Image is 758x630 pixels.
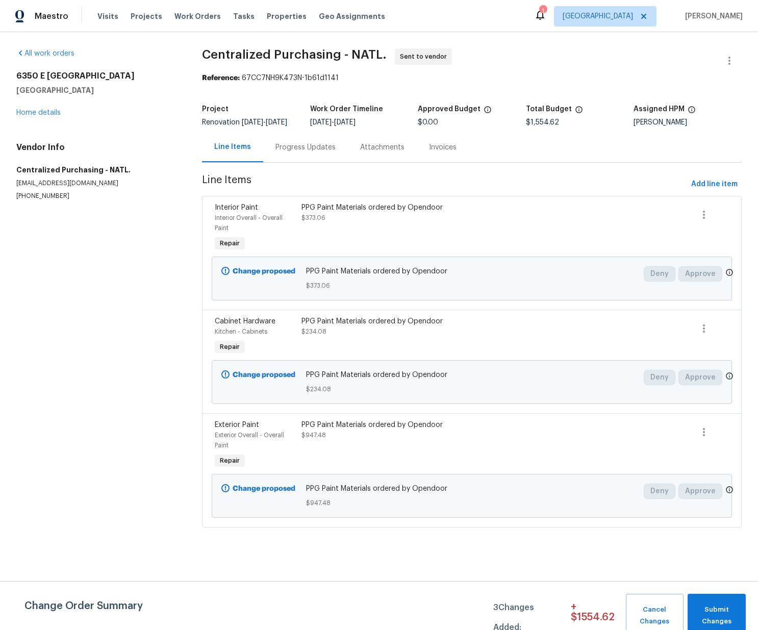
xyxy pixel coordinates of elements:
span: $947.48 [306,498,638,508]
span: $947.48 [301,432,326,438]
h5: Assigned HPM [634,106,685,113]
span: Add line item [691,178,738,191]
a: All work orders [16,50,74,57]
b: Change proposed [233,268,295,275]
span: - [242,119,287,126]
button: Deny [644,370,675,385]
span: Work Orders [174,11,221,21]
span: [PERSON_NAME] [681,11,743,21]
span: Renovation [202,119,287,126]
button: Approve [678,370,722,385]
b: Change proposed [233,485,295,492]
div: Line Items [214,142,251,152]
span: Centralized Purchasing - NATL. [202,48,387,61]
span: [DATE] [334,119,356,126]
span: The total cost of line items that have been proposed by Opendoor. This sum includes line items th... [575,106,583,119]
span: $0.00 [418,119,438,126]
button: Approve [678,266,722,282]
div: Attachments [360,142,405,153]
span: Cabinet Hardware [215,318,275,325]
h5: [GEOGRAPHIC_DATA] [16,85,178,95]
span: [GEOGRAPHIC_DATA] [563,11,633,21]
span: PPG Paint Materials ordered by Opendoor [306,370,638,380]
span: Repair [216,342,244,352]
span: [DATE] [266,119,287,126]
span: $1,554.62 [526,119,559,126]
span: $373.06 [306,281,638,291]
span: Exterior Paint [215,421,259,429]
span: Only a market manager or an area construction manager can approve [725,486,734,496]
span: Only a market manager or an area construction manager can approve [725,372,734,383]
b: Reference: [202,74,240,82]
div: Invoices [429,142,457,153]
span: [DATE] [242,119,263,126]
p: [EMAIL_ADDRESS][DOMAIN_NAME] [16,179,178,188]
span: Properties [267,11,307,21]
a: Home details [16,109,61,116]
span: Projects [131,11,162,21]
span: Repair [216,456,244,466]
p: [PHONE_NUMBER] [16,192,178,200]
div: PPG Paint Materials ordered by Opendoor [301,420,512,430]
span: [DATE] [310,119,332,126]
span: Tasks [233,13,255,20]
h5: Project [202,106,229,113]
h4: Vendor Info [16,142,178,153]
span: - [310,119,356,126]
h5: Work Order Timeline [310,106,383,113]
span: The total cost of line items that have been approved by both Opendoor and the Trade Partner. This... [484,106,492,119]
span: Exterior Overall - Overall Paint [215,432,284,448]
span: Geo Assignments [319,11,385,21]
div: [PERSON_NAME] [634,119,742,126]
span: Kitchen - Cabinets [215,329,267,335]
button: Approve [678,484,722,499]
button: Deny [644,266,675,282]
div: PPG Paint Materials ordered by Opendoor [301,316,512,326]
button: Deny [644,484,675,499]
span: Line Items [202,175,687,194]
span: Maestro [35,11,68,21]
span: $234.08 [306,384,638,394]
div: Progress Updates [275,142,336,153]
div: 67CC7NH9K473N-1b61d1141 [202,73,742,83]
span: PPG Paint Materials ordered by Opendoor [306,266,638,276]
h5: Total Budget [526,106,572,113]
h2: 6350 E [GEOGRAPHIC_DATA] [16,71,178,81]
span: Only a market manager or an area construction manager can approve [725,268,734,279]
span: The hpm assigned to this work order. [688,106,696,119]
span: $373.06 [301,215,325,221]
div: PPG Paint Materials ordered by Opendoor [301,203,512,213]
span: PPG Paint Materials ordered by Opendoor [306,484,638,494]
button: Add line item [687,175,742,194]
span: $234.08 [301,329,326,335]
h5: Approved Budget [418,106,481,113]
span: Visits [97,11,118,21]
div: 1 [539,6,546,16]
h5: Centralized Purchasing - NATL. [16,165,178,175]
b: Change proposed [233,371,295,379]
span: Interior Paint [215,204,258,211]
span: Sent to vendor [400,52,451,62]
span: Repair [216,238,244,248]
span: Interior Overall - Overall Paint [215,215,283,231]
